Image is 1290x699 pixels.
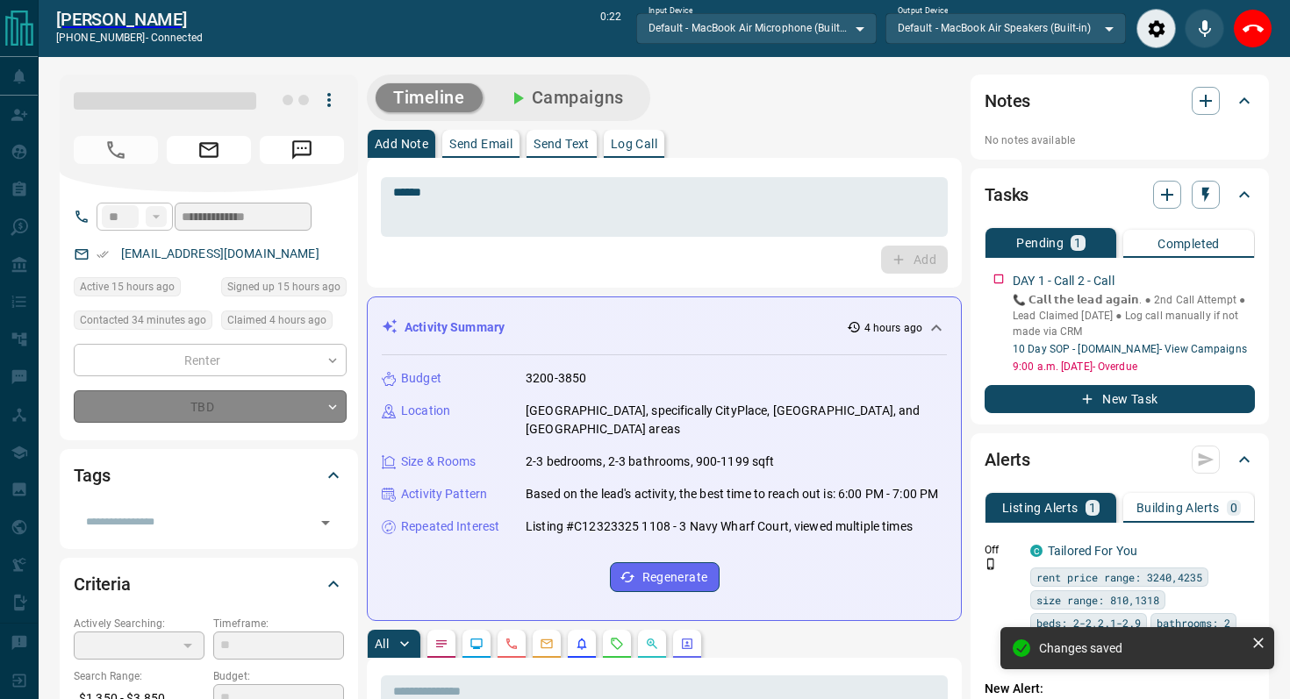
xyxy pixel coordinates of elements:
h2: Alerts [985,446,1030,474]
p: 4 hours ago [864,320,922,336]
p: DAY 1 - Call 2 - Call [1013,272,1114,290]
div: Tasks [985,174,1255,216]
a: 10 Day SOP - [DOMAIN_NAME]- View Campaigns [1013,343,1247,355]
p: 0:22 [600,9,621,48]
div: TBD [74,390,347,423]
span: Contacted 34 minutes ago [80,311,206,329]
p: Completed [1157,238,1220,250]
span: Claimed 4 hours ago [227,311,326,329]
p: Budget: [213,668,344,684]
span: Call [74,136,158,164]
p: Send Email [449,138,512,150]
label: Input Device [649,5,693,17]
p: 📞 𝗖𝗮𝗹𝗹 𝘁𝗵𝗲 𝗹𝗲𝗮𝗱 𝗮𝗴𝗮𝗶𝗻. ● 2nd Call Attempt ● Lead Claimed [DATE] ‎● Log call manually if not made ... [1013,292,1255,339]
p: Pending [1016,237,1064,249]
p: Budget [401,369,441,388]
div: Notes [985,80,1255,122]
span: Signed up 15 hours ago [227,278,340,296]
div: Wed Aug 13 2025 [74,310,212,335]
svg: Calls [505,637,519,651]
p: 1 [1089,502,1096,514]
p: [PHONE_NUMBER] - [56,30,203,46]
p: Size & Rooms [401,453,477,471]
div: Tue Aug 12 2025 [221,277,347,302]
p: 0 [1230,502,1237,514]
svg: Opportunities [645,637,659,651]
div: Tue Aug 12 2025 [74,277,212,302]
p: Add Note [375,138,428,150]
p: Listing #C12323325 1108 - 3 Navy Wharf Court, viewed multiple times [526,517,913,536]
button: Open [313,510,338,535]
a: Tailored For You [1048,544,1137,558]
div: Default - MacBook Air Speakers (Built-in) [885,13,1126,43]
div: Activity Summary4 hours ago [382,311,947,344]
div: Criteria [74,563,344,605]
a: [PERSON_NAME] [56,9,203,30]
p: Off [985,542,1020,558]
span: beds: 2-2,2.1-2.9 [1036,614,1141,631]
h2: Tags [74,461,110,489]
h2: Tasks [985,181,1028,209]
div: Wed Aug 13 2025 [221,310,347,335]
button: Campaigns [490,83,641,112]
div: End Call [1233,9,1272,48]
span: bathrooms: 2 [1157,614,1230,631]
div: Default - MacBook Air Microphone (Built-in) [636,13,877,43]
p: No notes available [985,132,1255,148]
span: connected [151,32,203,44]
div: Renter [74,344,347,376]
p: Send Text [534,138,590,150]
p: Timeframe: [213,616,344,631]
p: All [375,638,389,650]
label: Output Device [898,5,948,17]
a: [EMAIL_ADDRESS][DOMAIN_NAME] [121,246,319,260]
svg: Push Notification Only [985,558,997,570]
h2: Notes [985,87,1030,115]
p: Repeated Interest [401,517,499,536]
p: 2-3 bedrooms, 2-3 bathrooms, 900-1199 sqft [526,453,775,471]
p: 1 [1074,237,1081,249]
p: New Alert: [985,680,1255,698]
p: Actively Searching: [74,616,204,631]
svg: Email Verified [97,248,109,260]
svg: Emails [540,637,554,651]
button: Regenerate [610,562,720,592]
svg: Notes [434,637,448,651]
div: Tags [74,454,344,496]
div: Changes saved [1039,641,1244,655]
div: Alerts [985,439,1255,481]
button: New Task [985,385,1255,413]
p: Listing Alerts [1002,502,1079,514]
svg: Lead Browsing Activity [469,637,484,651]
span: Message [260,136,344,164]
div: Mute [1185,9,1224,48]
p: Search Range: [74,668,204,684]
span: Active 15 hours ago [80,278,175,296]
p: 3200-3850 [526,369,586,388]
p: Based on the lead's activity, the best time to reach out is: 6:00 PM - 7:00 PM [526,485,938,503]
span: size range: 810,1318 [1036,591,1159,609]
p: Log Call [611,138,657,150]
h2: Criteria [74,570,131,598]
p: Activity Summary [405,318,505,337]
p: [GEOGRAPHIC_DATA], specifically CityPlace, [GEOGRAPHIC_DATA], and [GEOGRAPHIC_DATA] areas [526,402,947,439]
span: Email [167,136,251,164]
p: Location [401,402,450,420]
span: rent price range: 3240,4235 [1036,568,1202,586]
p: 9:00 a.m. [DATE] - Overdue [1013,359,1255,374]
svg: Listing Alerts [575,637,589,651]
svg: Requests [610,637,624,651]
p: Building Alerts [1136,502,1220,514]
button: Timeline [376,83,483,112]
div: Audio Settings [1136,9,1176,48]
p: Activity Pattern [401,485,487,503]
div: condos.ca [1030,545,1043,557]
svg: Agent Actions [680,637,694,651]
